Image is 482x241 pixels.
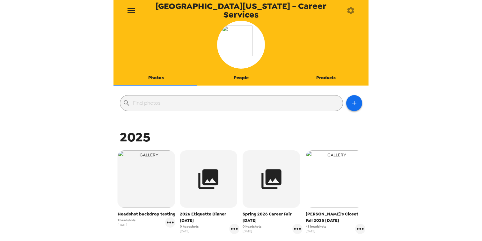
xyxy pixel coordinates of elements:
[120,129,150,146] span: 2025
[113,70,199,86] button: Photos
[283,70,369,86] button: Products
[118,218,135,222] span: 1 headshots
[118,150,175,208] img: gallery
[118,222,135,227] span: [DATE]
[306,211,366,224] span: [PERSON_NAME]'s Closet Fall 2025 [DATE]
[243,211,303,224] span: Spring 2026 Career Fair [DATE]
[229,224,239,234] button: gallery menu
[133,98,340,108] input: Find photos
[180,229,199,234] span: [DATE]
[306,150,363,208] img: gallery
[243,229,261,234] span: [DATE]
[306,229,326,234] span: [DATE]
[199,70,284,86] button: People
[292,224,303,234] button: gallery menu
[180,211,240,224] span: 2026 Etiquette Dinner [DATE]
[142,2,340,19] span: [GEOGRAPHIC_DATA][US_STATE] - Career Services
[118,211,175,217] span: Headshot backdrop testing
[306,224,326,229] span: 48 headshots
[180,224,199,229] span: 0 headshots
[222,26,260,64] img: org logo
[355,224,365,234] button: gallery menu
[243,224,261,229] span: 0 headshots
[165,217,175,228] button: gallery menu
